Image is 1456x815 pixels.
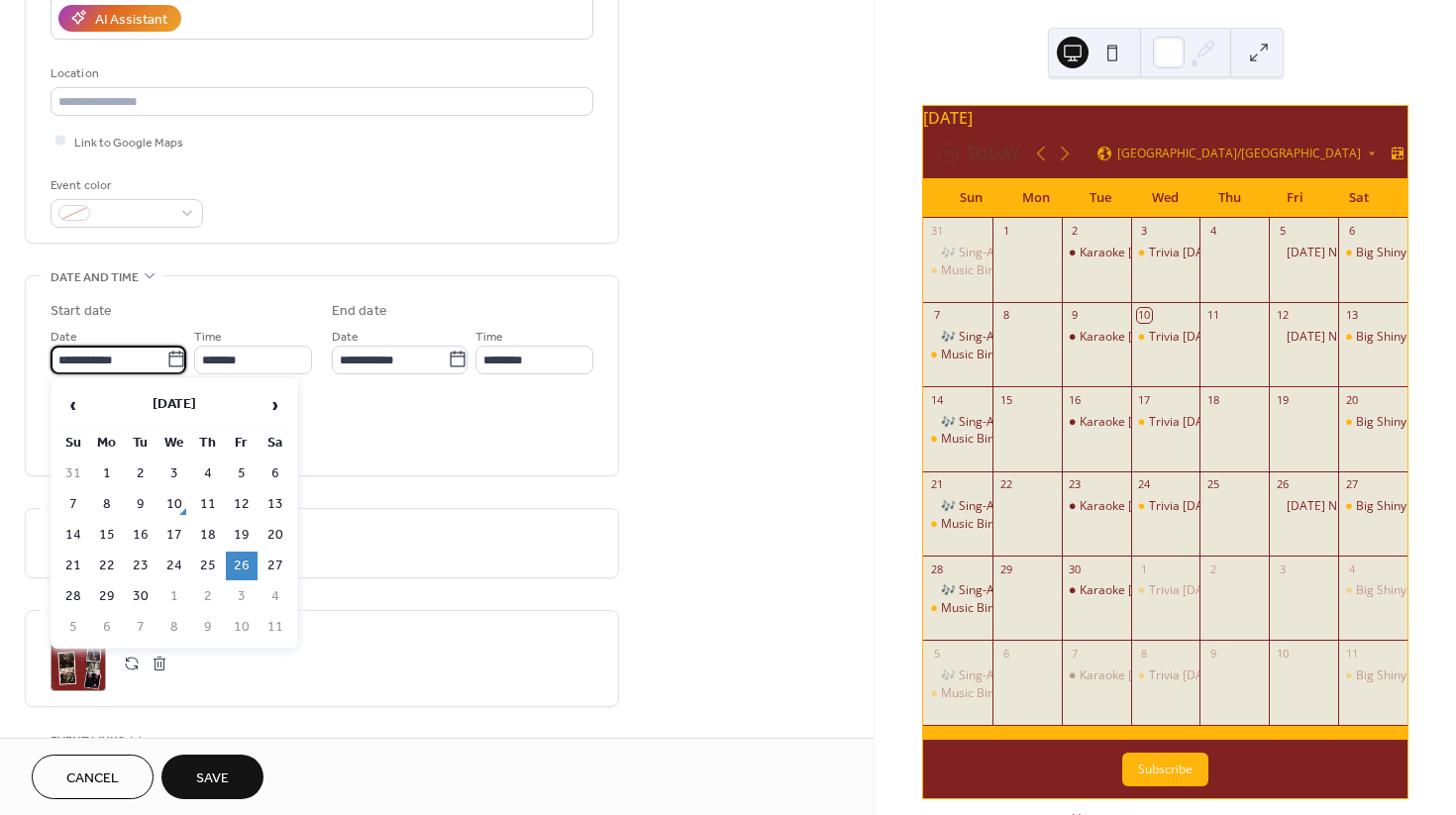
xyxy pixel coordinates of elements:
[51,326,77,347] span: Date
[998,477,1013,492] div: 22
[1117,148,1361,159] span: [GEOGRAPHIC_DATA]/[GEOGRAPHIC_DATA]
[1122,753,1208,786] button: Subscribe
[51,636,106,691] div: ;
[57,429,89,458] th: Su
[929,477,944,492] div: 21
[332,326,359,347] span: Date
[260,582,291,611] td: 4
[125,582,156,611] td: 30
[51,731,125,752] span: Event links
[260,552,291,580] td: 27
[998,646,1013,661] div: 6
[923,329,992,346] div: 🎶 Sing-Along Sundays are BACK! 🎶
[161,755,263,799] button: Save
[1062,414,1131,431] div: Karaoke Tuesday
[125,613,156,642] td: 7
[91,459,123,488] td: 1
[91,552,123,580] td: 22
[91,384,258,427] th: [DATE]
[1269,245,1338,261] div: Friday Night Live - Cici Cox
[125,429,156,458] th: Tu
[260,490,291,519] td: 13
[332,301,387,322] div: End date
[923,347,992,363] div: Music Bingo Sundays
[57,552,89,580] td: 21
[1262,178,1326,218] div: Fri
[51,63,589,84] div: Location
[192,552,224,580] td: 25
[1344,224,1359,239] div: 6
[1131,498,1200,515] div: Trivia Wednesday
[74,132,183,153] span: Link to Google Maps
[51,301,112,322] div: Start date
[192,613,224,642] td: 9
[923,262,992,279] div: Music Bingo Sundays
[57,582,89,611] td: 28
[1338,498,1407,515] div: Big Shiny Saturdays
[1080,498,1167,515] div: Karaoke [DATE]
[1131,667,1200,684] div: Trivia Wednesday
[1131,414,1200,431] div: Trivia Wednesday
[57,459,89,488] td: 31
[32,755,154,799] button: Cancel
[1080,582,1167,599] div: Karaoke [DATE]
[226,521,258,550] td: 19
[226,613,258,642] td: 10
[1131,582,1200,599] div: Trivia Wednesday
[1205,392,1220,407] div: 18
[1338,582,1407,599] div: Big Shiny Saturdays
[1205,646,1220,661] div: 9
[1068,646,1083,661] div: 7
[1275,308,1290,323] div: 12
[941,347,1058,363] div: Music Bingo Sundays
[1269,498,1338,515] div: Friday Night Live - Nicholls and Dimes
[1080,245,1167,261] div: Karaoke [DATE]
[1275,392,1290,407] div: 19
[192,490,224,519] td: 11
[939,178,1003,218] div: Sun
[1275,646,1290,661] div: 10
[125,521,156,550] td: 16
[1344,477,1359,492] div: 27
[58,5,181,32] button: AI Assistant
[1275,561,1290,576] div: 3
[1068,224,1083,239] div: 2
[1137,392,1152,407] div: 17
[91,521,123,550] td: 15
[923,106,1407,130] div: [DATE]
[158,521,190,550] td: 17
[1137,224,1152,239] div: 3
[1137,561,1152,576] div: 1
[226,490,258,519] td: 12
[1269,329,1338,346] div: Friday Night Live - New Shackeltons
[941,685,1058,702] div: Music Bingo Sundays
[66,768,119,789] span: Cancel
[158,582,190,611] td: 1
[941,516,1058,533] div: Music Bingo Sundays
[1062,667,1131,684] div: Karaoke Tuesday
[998,224,1013,239] div: 1
[158,490,190,519] td: 10
[1080,329,1167,346] div: Karaoke [DATE]
[51,175,199,196] div: Event color
[941,262,1058,279] div: Music Bingo Sundays
[51,267,139,288] span: Date and time
[1068,392,1083,407] div: 16
[192,521,224,550] td: 18
[923,431,992,448] div: Music Bingo Sundays
[226,459,258,488] td: 5
[941,329,1144,346] div: 🎶 Sing-Along Sundays are BACK! 🎶
[1338,329,1407,346] div: Big Shiny Saturdays
[1137,308,1152,323] div: 10
[226,429,258,458] th: Fr
[1344,308,1359,323] div: 13
[1069,178,1133,218] div: Tue
[941,414,1144,431] div: 🎶 Sing-Along Sundays are BACK! 🎶
[1133,178,1197,218] div: Wed
[1137,477,1152,492] div: 24
[1338,414,1407,431] div: Big Shiny Saturdays
[1149,329,1221,346] div: Trivia [DATE]
[158,552,190,580] td: 24
[941,245,1144,261] div: 🎶 Sing-Along Sundays are BACK! 🎶
[226,582,258,611] td: 3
